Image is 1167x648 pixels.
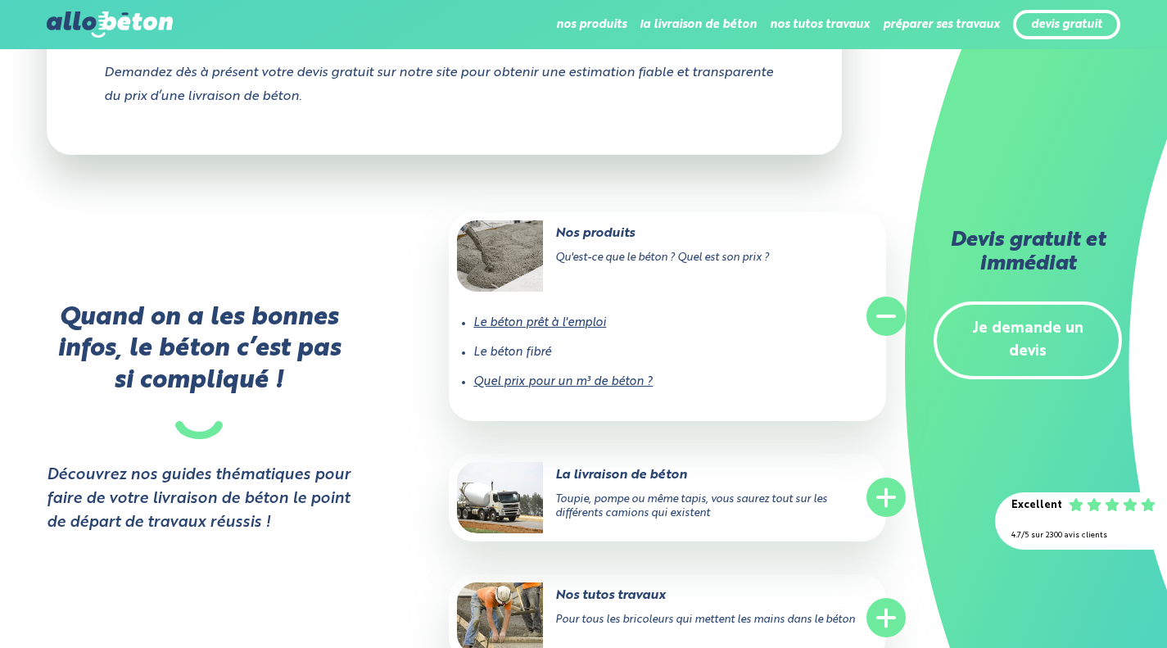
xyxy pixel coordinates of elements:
img: La livraison de béton [457,462,543,533]
p: Nos tutos travaux [457,587,812,605]
span: Qu'est-ce que le béton ? Quel est son prix ? [555,252,769,263]
a: Quel prix pour un m³ de béton ? [473,376,653,387]
li: préparer ses travaux [883,5,1000,44]
strong: Découvrez nos guides thématiques pour faire de votre livraison de béton le point de départ de tra... [47,464,351,534]
li: nos tutos travaux [770,5,870,44]
li: Le béton fibré [473,338,862,367]
i: Demandez dès à présent votre devis gratuit sur notre site pour obtenir une estimation fiable et t... [104,66,773,103]
img: allobéton [47,11,173,38]
a: Le béton prêt à l'emploi [473,317,606,329]
p: Nos produits [457,224,812,242]
a: devis gratuit [1031,18,1102,32]
span: Pour tous les bricoleurs qui mettent les mains dans le béton [555,614,855,625]
span: Toupie, pompe ou même tapis, vous saurez tout sur les différents camions qui existent [555,494,827,519]
img: Nos produits [457,220,543,292]
li: nos produits [556,5,626,44]
p: La livraison de béton [457,466,812,484]
p: Quand on a les bonnes infos, le béton c’est pas si compliqué ! [47,302,351,439]
li: la livraison de béton [640,5,757,44]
